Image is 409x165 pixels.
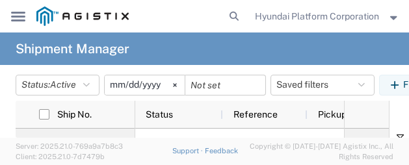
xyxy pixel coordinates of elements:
[270,75,375,95] button: Saved filters
[255,9,379,23] span: Hyundai Platform Corporation
[16,32,129,65] h4: Shipment Manager
[57,109,92,120] span: Ship No.
[233,109,278,120] span: Reference
[205,147,238,155] a: Feedback
[50,79,76,90] span: Active
[16,153,105,160] span: Client: 2025.21.0-7d7479b
[238,141,393,162] span: Copyright © [DATE]-[DATE] Agistix Inc., All Rights Reserved
[36,6,129,26] img: logo
[146,109,173,120] span: Status
[105,75,185,95] input: Not set
[16,75,99,95] button: Status:Active
[172,147,205,155] a: Support
[318,109,367,120] span: Pickup date
[185,75,265,95] input: Not set
[254,8,401,24] button: Hyundai Platform Corporation
[16,142,123,150] span: Server: 2025.21.0-769a9a7b8c3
